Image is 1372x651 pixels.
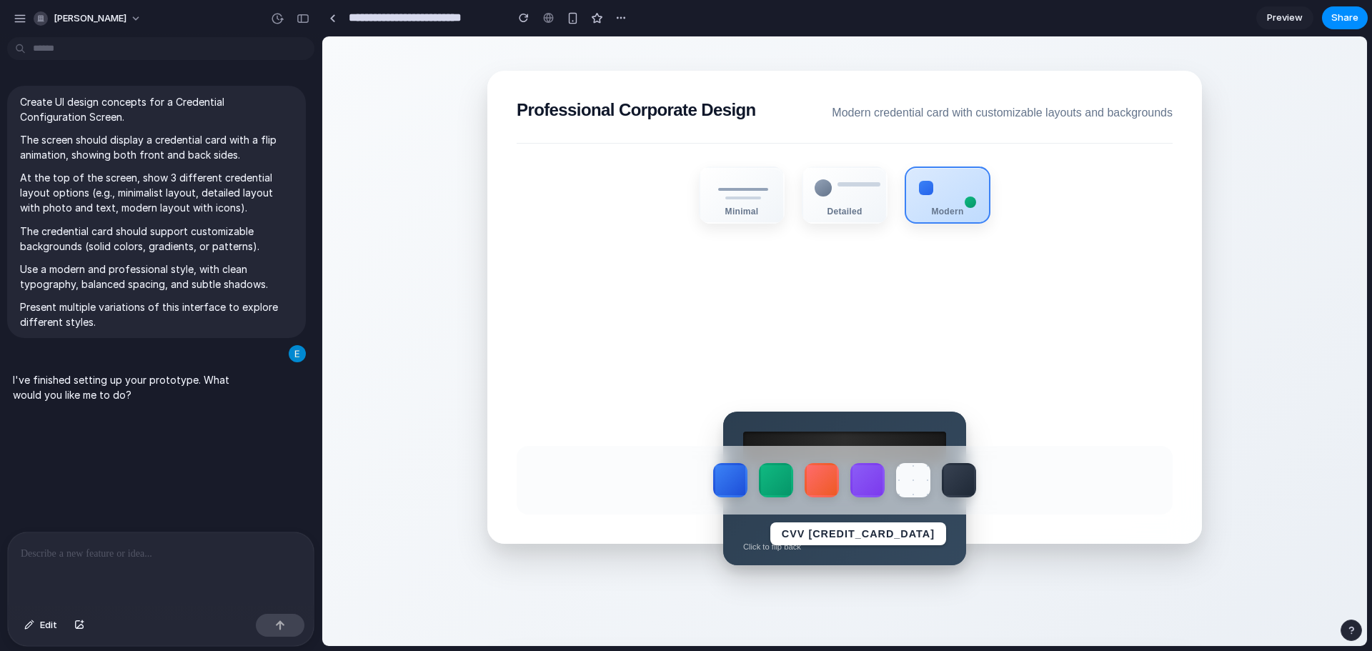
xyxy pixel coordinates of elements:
small: Senior Manager • ID: 10293847 [421,330,624,341]
div: CVV [CREDIT_CARD_DATA] [448,486,624,509]
p: The screen should display a credential card with a flip animation, showing both front and back si... [20,132,293,162]
span: Preview [1267,11,1303,25]
div: Minimal [378,170,461,180]
span: Share [1331,11,1358,25]
span: [PERSON_NAME] [54,11,126,26]
h2: Professional Corporate Design [194,64,434,84]
p: At the top of the screen, show 3 different credential layout options (e.g., minimalist layout, de... [20,170,293,215]
span: LEVEL 3 [589,347,624,355]
div: Click to flip back [421,506,479,515]
a: Preview [1256,6,1313,29]
p: Create UI design concepts for a Credential Configuration Screen. [20,94,293,124]
button: Edit [17,614,64,637]
span: Modern credential card with customizable layouts and backgrounds [509,70,850,83]
p: I've finished setting up your prototype. What would you like me to do? [13,372,252,402]
p: The credential card should support customizable backgrounds (solid colors, gradients, or patterns). [20,224,293,254]
button: Share [1322,6,1368,29]
p: Present multiple variations of this interface to explore different styles. [20,299,293,329]
span: ACTIVE [421,347,452,355]
div: Modern [584,170,667,180]
div: Detailed [481,170,564,180]
p: Use a modern and professional style, with clean typography, balanced spacing, and subtle shadows. [20,262,293,292]
span: Edit [40,618,57,632]
button: [PERSON_NAME] [28,7,149,30]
